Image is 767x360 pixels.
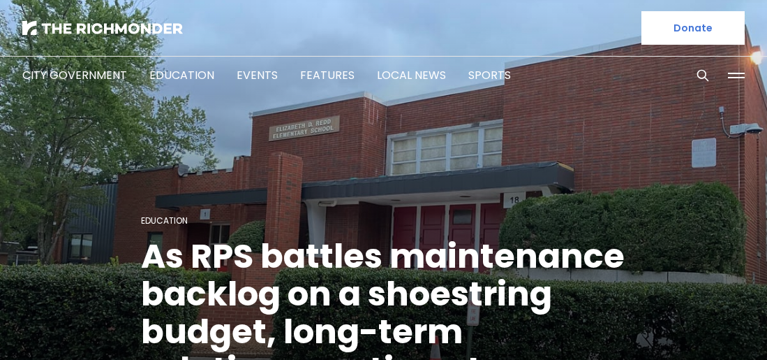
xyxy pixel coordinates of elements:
[377,67,446,83] a: Local News
[300,67,355,83] a: Features
[22,21,183,35] img: The Richmonder
[649,291,767,360] iframe: portal-trigger
[141,215,188,226] a: Education
[237,67,278,83] a: Events
[468,67,511,83] a: Sports
[692,65,713,86] button: Search this site
[22,67,127,83] a: City Government
[149,67,214,83] a: Education
[641,11,745,45] a: Donate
